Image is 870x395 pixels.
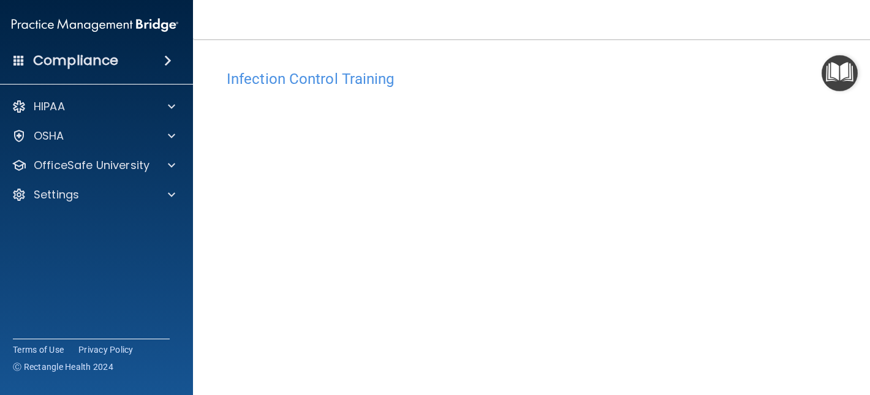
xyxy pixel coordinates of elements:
[34,158,149,173] p: OfficeSafe University
[12,13,178,37] img: PMB logo
[13,344,64,356] a: Terms of Use
[34,129,64,143] p: OSHA
[34,187,79,202] p: Settings
[34,99,65,114] p: HIPAA
[12,187,175,202] a: Settings
[12,99,175,114] a: HIPAA
[33,52,118,69] h4: Compliance
[13,361,113,373] span: Ⓒ Rectangle Health 2024
[822,55,858,91] button: Open Resource Center
[78,344,134,356] a: Privacy Policy
[12,158,175,173] a: OfficeSafe University
[227,71,839,87] h4: Infection Control Training
[12,129,175,143] a: OSHA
